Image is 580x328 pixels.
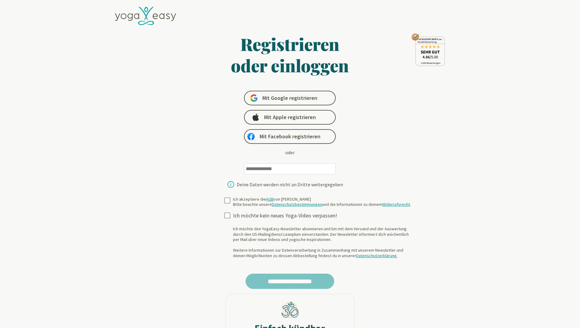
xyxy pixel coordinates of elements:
a: Widerrufsrecht [382,202,410,207]
div: Ich möchte den YogaEasy-Newsletter abonnieren und bin mit dem Versand und der Auswertung durch de... [233,226,416,258]
a: Mit Apple registrieren [244,110,336,125]
a: Datenschutzbestimmungen [272,202,322,207]
div: oder [285,149,295,156]
a: AGB [266,196,274,202]
div: Deine Daten werden nicht an Dritte weitergegeben [237,182,343,187]
a: Mit Google registrieren [244,91,336,105]
span: Mit Facebook registrieren [260,133,320,140]
img: ausgezeichnet_seal.png [412,33,445,66]
div: Ich möchte kein neues Yoga-Video verpassen! [233,212,416,219]
h1: Registrieren oder einloggen [172,33,408,76]
span: Mit Google registrieren [262,94,317,102]
div: Ich akzeptiere die von [PERSON_NAME] Bitte beachte unsere und die Informationen zu deinem . [233,197,411,207]
a: Datenschutzerklärung. [356,253,397,258]
span: Mit Apple registrieren [264,114,316,121]
a: Mit Facebook registrieren [244,129,336,144]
